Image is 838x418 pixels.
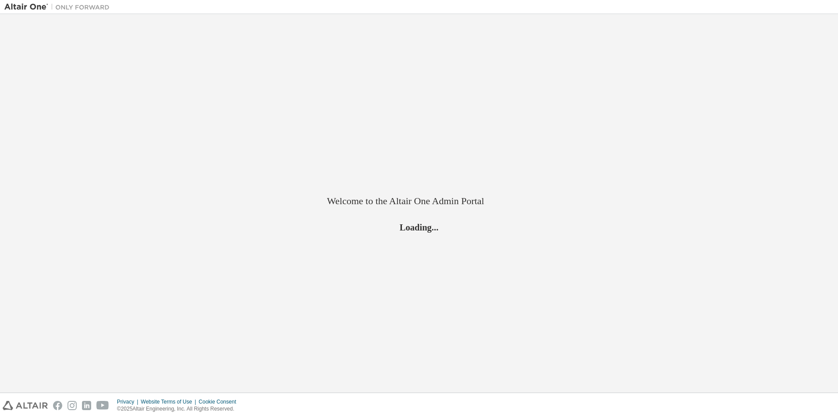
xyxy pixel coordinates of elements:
[327,222,511,233] h2: Loading...
[141,398,199,405] div: Website Terms of Use
[199,398,241,405] div: Cookie Consent
[117,405,241,413] p: © 2025 Altair Engineering, Inc. All Rights Reserved.
[117,398,141,405] div: Privacy
[327,195,511,207] h2: Welcome to the Altair One Admin Portal
[67,401,77,410] img: instagram.svg
[3,401,48,410] img: altair_logo.svg
[4,3,114,11] img: Altair One
[96,401,109,410] img: youtube.svg
[82,401,91,410] img: linkedin.svg
[53,401,62,410] img: facebook.svg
